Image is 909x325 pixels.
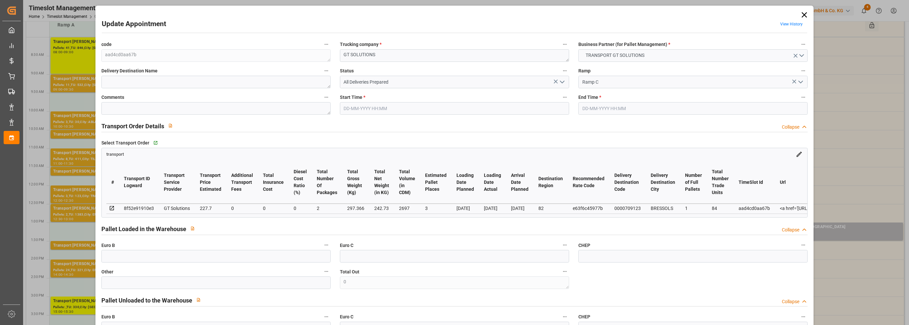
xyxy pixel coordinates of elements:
[561,267,569,276] button: Total Out
[164,119,177,132] button: View description
[101,49,331,62] textarea: aad4cd0aa67b
[561,66,569,75] button: Status
[479,161,506,204] th: Loading Date Actual
[322,93,331,102] button: Comments
[739,204,770,212] div: aad4cd0aa67b
[289,161,312,204] th: Diesel Cost Ratio (%)
[561,93,569,102] button: Start Time *
[734,161,775,204] th: TimeSlot Id
[340,276,569,289] textarea: 0
[795,77,805,87] button: open menu
[561,312,569,321] button: Euro C
[646,161,680,204] th: Delivery Destination City
[340,242,353,249] span: Euro C
[707,161,734,204] th: Total Number Trade Units
[685,204,702,212] div: 1
[782,298,799,305] div: Collapse
[106,151,124,156] a: transport
[231,204,253,212] div: 0
[119,161,159,204] th: Transport ID Logward
[340,41,382,48] span: Trucking company
[799,312,808,321] button: CHEP
[799,40,808,49] button: Business Partner (for Pallet Management) *
[195,161,226,204] th: Transport Price Estimated
[322,241,331,249] button: Euro B
[506,161,533,204] th: Arrival Date Planned
[101,224,186,233] h2: Pallet Loaded in the Warehouse
[340,49,569,62] textarea: GT SOLUTIONS
[340,67,354,74] span: Status
[322,66,331,75] button: Delivery Destination Name
[192,294,205,306] button: View description
[101,313,115,320] span: Euro B
[573,204,604,212] div: e63f6c45977b
[578,313,590,320] span: CHEP
[101,296,192,305] h2: Pallet Unloaded to the Warehouse
[369,161,394,204] th: Total Net Weight (in KG)
[782,124,799,131] div: Collapse
[511,204,528,212] div: [DATE]
[340,94,365,101] span: Start Time
[568,161,609,204] th: Recommended Rate Code
[578,67,591,74] span: Ramp
[799,241,808,249] button: CHEP
[557,77,567,87] button: open menu
[374,204,389,212] div: 242.73
[452,161,479,204] th: Loading Date Planned
[200,204,221,212] div: 227.7
[582,52,648,59] span: TRANSPORT GT SOLUTIONS
[533,161,568,204] th: Destination Region
[340,313,353,320] span: Euro C
[420,161,452,204] th: Estimated Pallet Places
[101,122,164,131] h2: Transport Order Details
[186,222,199,235] button: View description
[101,140,149,146] span: Select Transport Order
[159,161,195,204] th: Transport Service Provider
[101,67,158,74] span: Delivery Destination Name
[799,66,808,75] button: Ramp
[614,204,641,212] div: 0000709123
[456,204,474,212] div: [DATE]
[102,19,166,29] h2: Update Appointment
[538,204,563,212] div: 82
[578,41,670,48] span: Business Partner (for Pallet Management)
[322,312,331,321] button: Euro B
[578,76,808,88] input: Type to search/select
[799,93,808,102] button: End Time *
[226,161,258,204] th: Additional Transport Fees
[106,161,119,204] th: #
[101,268,113,275] span: Other
[340,268,359,275] span: Total Out
[578,94,601,101] span: End Time
[263,204,284,212] div: 0
[106,152,124,157] span: transport
[342,161,369,204] th: Total Gross Weight (Kg)
[399,204,415,212] div: 2697
[101,94,124,101] span: Comments
[578,102,808,115] input: DD-MM-YYYY HH:MM
[578,242,590,249] span: CHEP
[680,161,707,204] th: Number of Full Pallets
[782,226,799,233] div: Collapse
[484,204,501,212] div: [DATE]
[101,242,115,249] span: Euro B
[312,161,342,204] th: Total Number Of Packages
[561,40,569,49] button: Trucking company *
[780,22,803,26] a: View History
[651,204,675,212] div: BRESSOLS
[101,41,112,48] span: code
[340,76,569,88] input: Type to search/select
[347,204,364,212] div: 297.366
[609,161,646,204] th: Delivery Destination Code
[394,161,420,204] th: Total Volume (in CDM)
[712,204,729,212] div: 84
[578,49,808,62] button: open menu
[322,40,331,49] button: code
[124,204,154,212] div: 8f52e91910e3
[317,204,337,212] div: 2
[294,204,307,212] div: 0
[561,241,569,249] button: Euro C
[425,204,447,212] div: 3
[164,204,190,212] div: GT Solutions
[322,267,331,276] button: Other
